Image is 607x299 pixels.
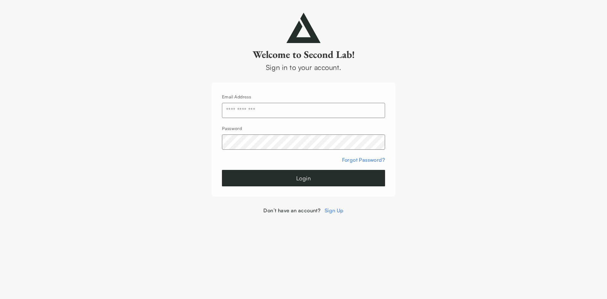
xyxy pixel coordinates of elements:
button: Login [222,170,385,186]
img: secondlab-logo [286,13,321,43]
div: Sign in to your account. [212,62,395,72]
a: Forgot Password? [342,157,385,163]
label: Password [222,126,242,131]
div: Don’t have an account? [212,207,395,214]
h2: Welcome to Second Lab! [212,48,395,61]
a: Sign Up [325,207,344,214]
label: Email Address [222,94,251,99]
